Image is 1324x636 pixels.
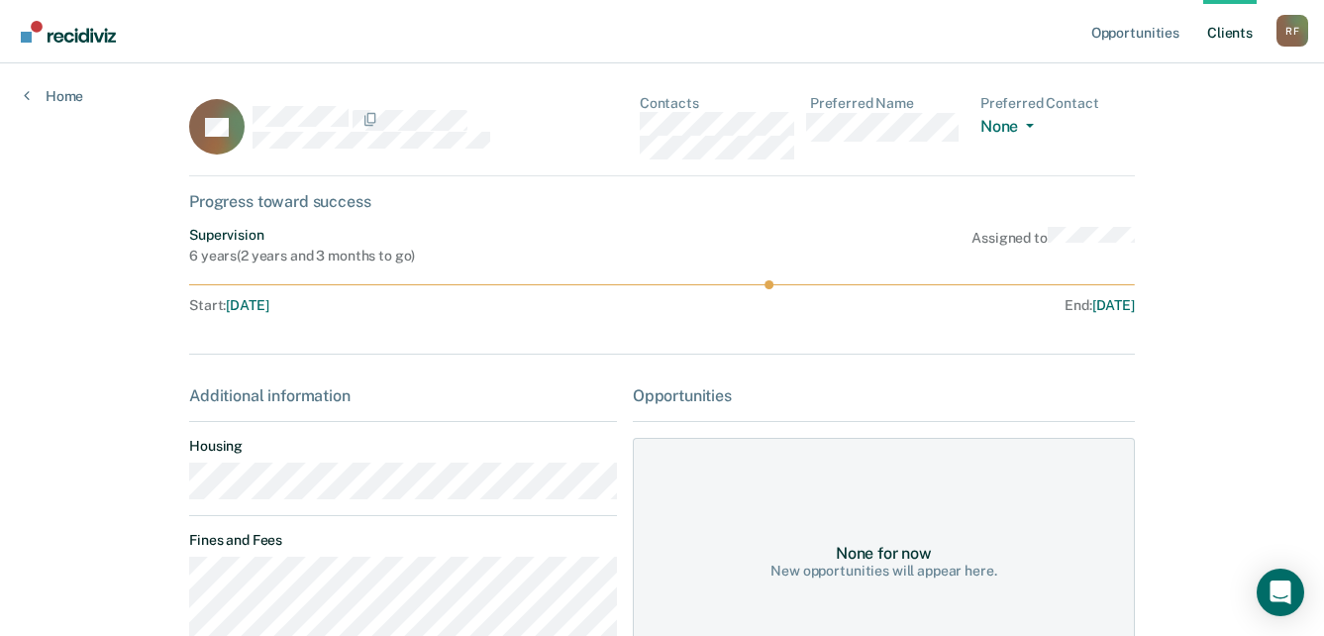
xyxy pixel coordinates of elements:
span: [DATE] [1092,297,1135,313]
a: Home [24,87,83,105]
div: End : [670,297,1135,314]
span: [DATE] [226,297,268,313]
dt: Contacts [640,95,794,112]
dt: Housing [189,438,617,455]
div: None for now [836,544,932,563]
div: Start : [189,297,662,314]
dt: Preferred Contact [980,95,1135,112]
div: Supervision [189,227,415,244]
div: New opportunities will appear here. [770,563,996,580]
img: Recidiviz [21,21,116,43]
dt: Fines and Fees [189,532,617,549]
div: Progress toward success [189,192,1135,211]
div: Assigned to [971,227,1135,265]
button: Profile dropdown button [1276,15,1308,47]
div: 6 years ( 2 years and 3 months to go ) [189,248,415,265]
div: Additional information [189,386,617,405]
dt: Preferred Name [810,95,965,112]
div: Opportunities [633,386,1135,405]
div: Open Intercom Messenger [1257,569,1304,616]
button: None [980,117,1042,140]
div: R F [1276,15,1308,47]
